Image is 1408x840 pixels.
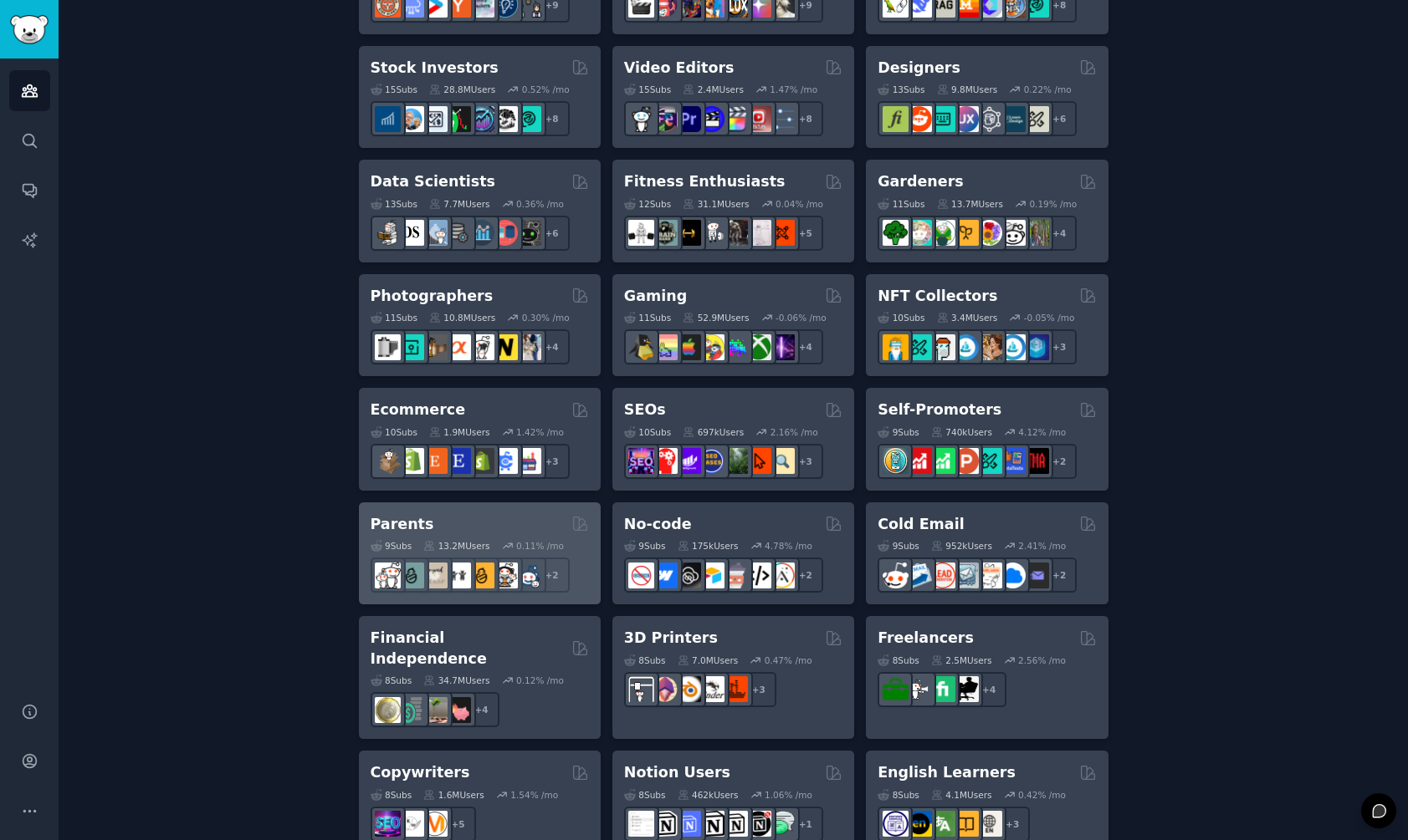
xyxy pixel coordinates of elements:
[624,628,718,649] h2: 3D Printers
[931,540,992,552] div: 952k Users
[788,444,823,479] div: + 3
[628,106,654,132] img: gopro
[624,426,671,438] div: 10 Sub s
[722,448,748,474] img: Local_SEO
[678,540,739,552] div: 175k Users
[953,676,979,702] img: Freelancers
[628,676,654,702] img: 3Dprinting
[769,448,795,474] img: The_SEO
[745,563,771,588] img: NoCodeMovement
[422,106,448,132] img: Forex
[652,334,678,360] img: CozyGamers
[535,101,570,136] div: + 8
[371,400,466,420] h2: Ecommerce
[683,198,749,210] div: 31.1M Users
[976,106,1002,132] img: userexperience
[652,811,678,837] img: notioncreations
[937,312,998,323] div: 3.4M Users
[776,198,823,210] div: 0.04 % /mo
[375,106,401,132] img: dividends
[931,426,992,438] div: 740k Users
[745,334,771,360] img: XboxGamers
[878,628,974,649] h2: Freelancers
[929,448,955,474] img: selfpromotion
[770,84,817,95] div: 1.47 % /mo
[878,426,919,438] div: 9 Sub s
[878,762,1016,783] h2: English Learners
[878,286,997,307] h2: NFT Collectors
[683,426,744,438] div: 697k Users
[883,106,909,132] img: typography
[516,426,564,438] div: 1.42 % /mo
[906,811,932,837] img: EnglishLearning
[675,220,701,246] img: workout
[929,563,955,588] img: LeadGeneration
[906,220,932,246] img: succulents
[906,106,932,132] img: logodesign
[722,334,748,360] img: gamers
[624,400,666,420] h2: SEOs
[699,563,724,588] img: Airtable
[624,540,666,552] div: 9 Sub s
[535,444,570,479] div: + 3
[788,216,823,251] div: + 5
[675,334,701,360] img: macgaming
[628,811,654,837] img: Notiontemplates
[515,563,541,588] img: Parents
[878,400,1001,420] h2: Self-Promoters
[371,58,499,79] h2: Stock Investors
[1018,426,1066,438] div: 4.12 % /mo
[976,811,1002,837] img: Learn_English
[929,106,955,132] img: UI_Design
[769,220,795,246] img: personaltraining
[883,448,909,474] img: AppIdeas
[468,334,494,360] img: canon
[883,676,909,702] img: forhire
[422,334,448,360] img: AnalogCommunity
[445,448,471,474] img: EtsySellers
[769,106,795,132] img: postproduction
[883,334,909,360] img: NFTExchange
[1018,654,1066,666] div: 2.56 % /mo
[1024,312,1075,323] div: -0.05 % /mo
[1000,220,1026,246] img: UrbanGardening
[398,448,424,474] img: shopify
[422,811,448,837] img: content_marketing
[445,220,471,246] img: dataengineering
[535,557,570,593] div: + 2
[429,426,490,438] div: 1.9M Users
[937,198,1003,210] div: 13.7M Users
[516,540,564,552] div: 0.11 % /mo
[516,675,564,686] div: 0.12 % /mo
[745,448,771,474] img: GoogleSearchConsole
[375,811,401,837] img: SEO
[699,811,724,837] img: NotionGeeks
[878,654,919,666] div: 8 Sub s
[906,448,932,474] img: youtubepromotion
[699,448,724,474] img: SEO_cases
[624,762,730,783] h2: Notion Users
[398,106,424,132] img: ValueInvesting
[429,312,495,323] div: 10.8M Users
[624,58,735,79] h2: Video Editors
[776,312,827,323] div: -0.06 % /mo
[953,220,979,246] img: GardeningUK
[422,563,448,588] img: beyondthebump
[1042,329,1077,364] div: + 3
[371,171,495,192] h2: Data Scientists
[769,811,795,837] img: NotionPromote
[1042,101,1077,136] div: + 6
[445,334,471,360] img: SonyAlpha
[678,789,739,801] div: 462k Users
[953,811,979,837] img: LearnEnglishOnReddit
[741,672,776,707] div: + 3
[423,675,489,686] div: 34.7M Users
[699,106,724,132] img: VideoEditors
[722,106,748,132] img: finalcutpro
[699,676,724,702] img: ender3
[423,789,484,801] div: 1.6M Users
[745,220,771,246] img: physicaltherapy
[906,676,932,702] img: freelance_forhire
[883,563,909,588] img: sales
[492,106,518,132] img: swingtrading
